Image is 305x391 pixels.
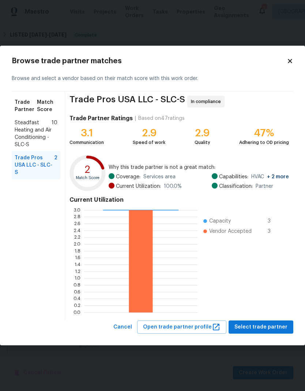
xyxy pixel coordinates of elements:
[116,183,161,190] span: Current Utilization:
[195,139,210,146] div: Quality
[229,320,293,334] button: Select trade partner
[239,139,289,146] div: Adhering to OD pricing
[74,289,80,294] text: 0.6
[116,173,140,181] span: Coverage:
[133,139,165,146] div: Speed of work
[268,228,279,235] span: 3
[75,255,80,260] text: 1.6
[195,129,210,137] div: 2.9
[133,115,138,122] div: |
[74,208,80,212] text: 3.0
[74,235,80,239] text: 2.2
[75,262,80,267] text: 1.4
[75,276,80,280] text: 1.0
[109,164,289,171] span: Why this trade partner is not a great match:
[37,99,57,113] span: Match Score
[12,57,287,65] h2: Browse trade partner matches
[209,217,231,225] span: Capacity
[69,139,104,146] div: Communication
[75,248,80,253] text: 1.8
[52,119,57,148] span: 10
[113,323,132,332] span: Cancel
[75,269,80,273] text: 1.2
[74,215,80,219] text: 2.8
[74,303,80,308] text: 0.2
[110,320,135,334] button: Cancel
[54,154,57,176] span: 2
[69,129,104,137] div: 3.1
[143,323,221,332] span: Open trade partner profile
[15,154,54,176] span: Trade Pros USA LLC - SLC-S
[137,320,226,334] button: Open trade partner profile
[74,242,80,246] text: 2.0
[74,296,80,301] text: 0.4
[84,165,90,175] text: 2
[74,221,80,226] text: 2.6
[143,173,176,181] span: Services area
[74,228,80,232] text: 2.4
[239,129,289,137] div: 47%
[219,173,248,181] span: Capabilities:
[219,183,253,190] span: Classification:
[74,310,80,314] text: 0.0
[164,183,182,190] span: 100.0 %
[234,323,287,332] span: Select trade partner
[69,196,289,204] h4: Current Utilization
[74,283,80,287] text: 0.8
[133,129,165,137] div: 2.9
[69,115,133,122] h4: Trade Partner Ratings
[268,217,279,225] span: 3
[69,96,185,107] span: Trade Pros USA LLC - SLC-S
[209,228,252,235] span: Vendor Accepted
[138,115,185,122] div: Based on 47 ratings
[15,99,37,113] span: Trade Partner
[191,98,224,105] span: In compliance
[256,183,273,190] span: Partner
[267,174,289,179] span: + 2 more
[15,119,52,148] span: Steadfast Heating and Air Conditioning - SLC-S
[251,173,289,181] span: HVAC
[76,176,99,180] text: Match Score
[12,66,293,91] div: Browse and select a vendor based on their match score with this work order.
